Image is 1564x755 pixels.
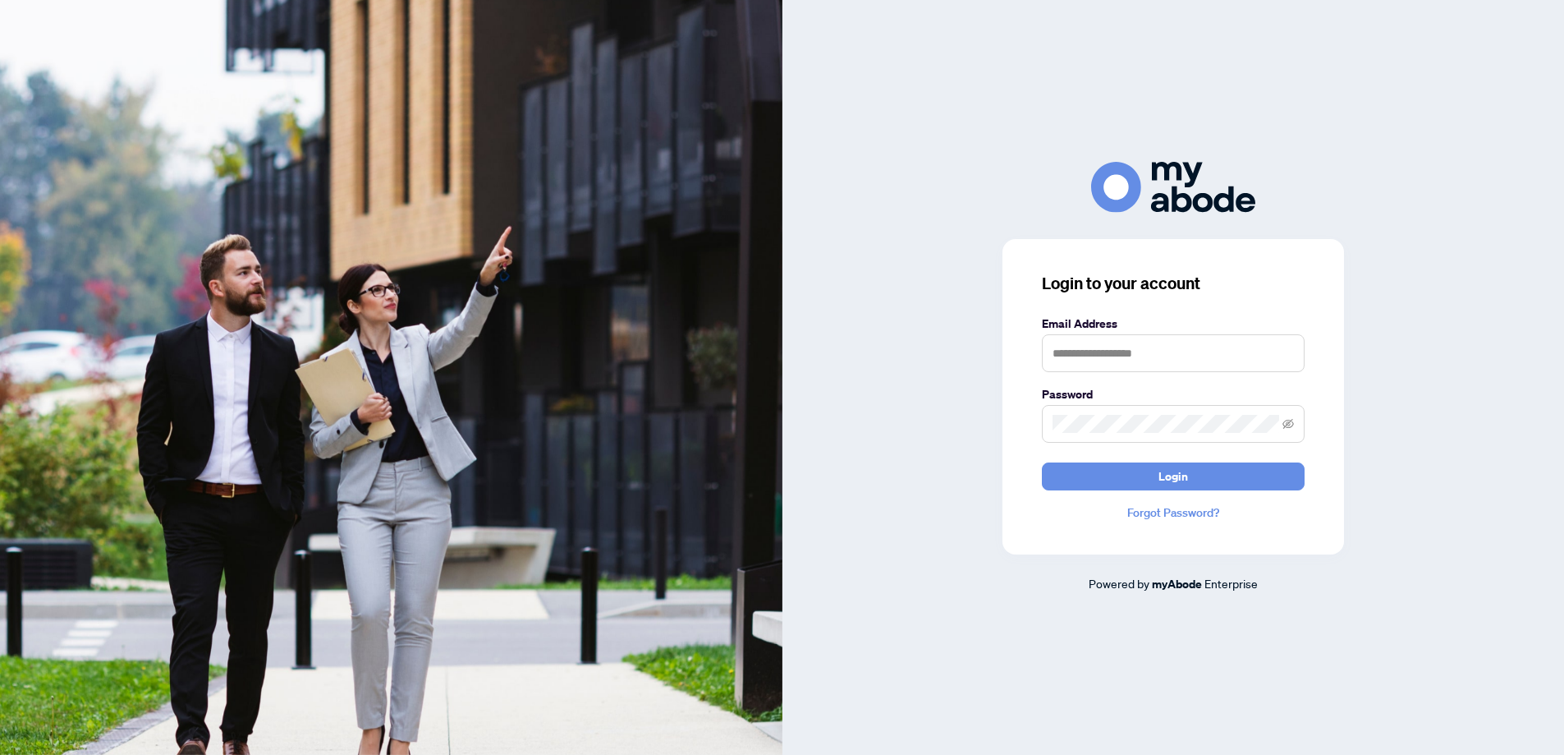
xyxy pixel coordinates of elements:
[1158,463,1188,490] span: Login
[1042,385,1305,403] label: Password
[1042,463,1305,490] button: Login
[1042,272,1305,295] h3: Login to your account
[1042,315,1305,333] label: Email Address
[1042,504,1305,522] a: Forgot Password?
[1152,575,1202,593] a: myAbode
[1091,162,1255,212] img: ma-logo
[1089,576,1149,591] span: Powered by
[1282,418,1294,430] span: eye-invisible
[1204,576,1258,591] span: Enterprise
